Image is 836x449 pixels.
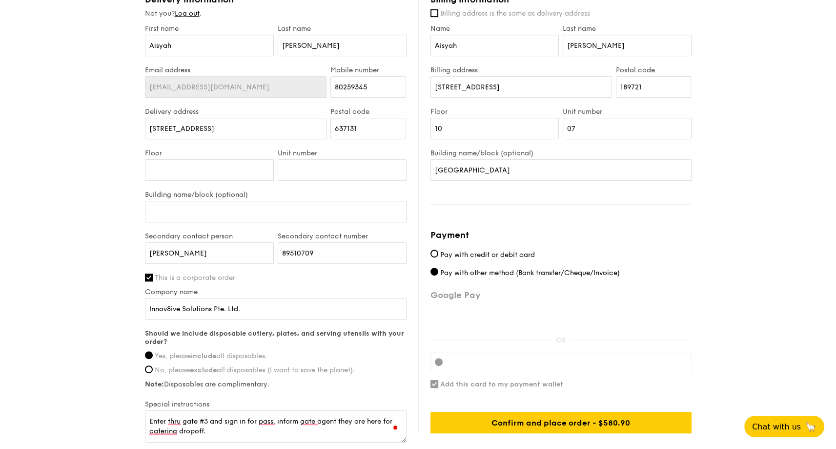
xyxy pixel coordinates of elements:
[440,269,620,277] span: Pay with other method (Bank transfer/Cheque/Invoice)
[330,107,406,116] label: Postal code
[805,421,816,432] span: 🦙
[145,107,327,116] label: Delivery address
[145,288,407,296] label: Company name
[175,9,200,18] a: Log out
[145,400,407,408] label: Special instructions
[145,232,274,240] label: Secondary contact person
[563,24,692,33] label: Last name
[190,366,217,374] strong: exclude
[155,274,235,282] span: This is a corporate order
[440,251,535,259] span: Pay with credit or debit card
[330,66,406,74] label: Mobile number
[278,232,407,240] label: Secondary contact number
[145,351,153,359] input: Yes, pleaseincludeall disposables.
[145,24,274,33] label: First name
[278,24,407,33] label: Last name
[430,9,438,17] input: Billing address is the same as delivery address
[155,352,267,360] span: Yes, please all disposables.
[145,9,407,19] div: Not you? .
[145,365,153,373] input: No, pleaseexcludeall disposables (I want to save the planet).
[430,228,692,242] h4: Payment
[752,422,801,431] span: Chat with us
[430,250,438,257] input: Pay with credit or debit card
[191,352,216,360] strong: include
[430,268,438,276] input: Pay with other method (Bank transfer/Cheque/Invoice)
[430,107,559,116] label: Floor
[430,412,692,433] div: Confirm and place order - $580.90
[430,149,692,157] label: Building name/block (optional)
[145,191,407,199] label: Building name/block (optional)
[145,410,407,443] textarea: To enrich screen reader interactions, please activate Accessibility in Grammarly extension settings
[145,380,164,388] strong: Note:
[145,329,404,346] strong: Should we include disposable cutlery, plates, and serving utensils with your order?
[145,66,327,74] label: Email address
[616,66,692,74] label: Postal code
[430,24,559,33] label: Name
[563,107,692,116] label: Unit number
[440,9,590,18] span: Billing address is the same as delivery address
[145,274,153,281] input: This is a corporate order
[430,66,612,74] label: Billing address
[155,366,355,374] span: No, please all disposables (I want to save the planet).
[145,149,274,157] label: Floor
[145,380,407,388] label: Disposables are complimentary.
[744,416,824,437] button: Chat with us🦙
[278,149,407,157] label: Unit number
